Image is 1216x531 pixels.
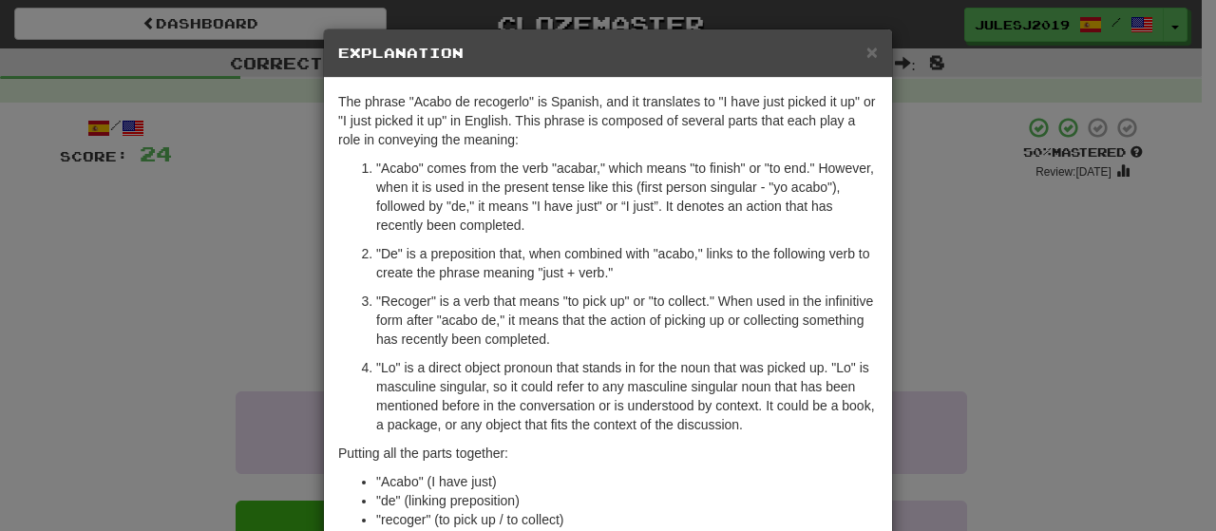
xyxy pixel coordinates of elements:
[376,159,878,235] p: "Acabo" comes from the verb "acabar," which means "to finish" or "to end." However, when it is us...
[376,244,878,282] p: "De" is a preposition that, when combined with "acabo," links to the following verb to create the...
[338,92,878,149] p: The phrase "Acabo de recogerlo" is Spanish, and it translates to "I have just picked it up" or "I...
[376,491,878,510] li: "de" (linking preposition)
[376,472,878,491] li: "Acabo" (I have just)
[338,44,878,63] h5: Explanation
[338,444,878,463] p: Putting all the parts together:
[866,42,878,62] button: Close
[376,292,878,349] p: "Recoger" is a verb that means "to pick up" or "to collect." When used in the infinitive form aft...
[866,41,878,63] span: ×
[376,510,878,529] li: "recoger" (to pick up / to collect)
[376,358,878,434] p: "Lo" is a direct object pronoun that stands in for the noun that was picked up. "Lo" is masculine...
